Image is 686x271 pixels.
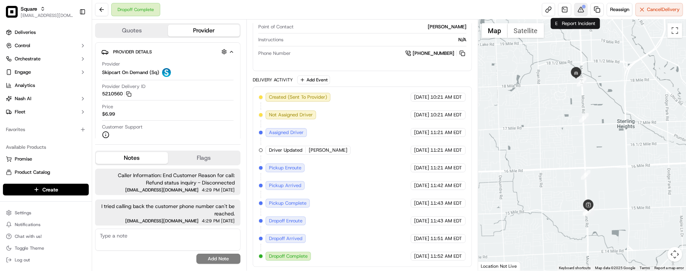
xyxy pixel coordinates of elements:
[558,18,600,29] div: Report Incident
[15,109,25,115] span: Fleet
[15,82,35,89] span: Analytics
[480,261,504,271] img: Google
[3,231,89,242] button: Chat with us!
[96,25,168,36] button: Quotes
[405,49,466,57] a: [PHONE_NUMBER]
[3,106,89,118] button: Fleet
[102,111,115,117] span: $6.99
[253,77,293,83] div: Delivery Activity
[3,124,89,135] div: Favorites
[3,27,89,38] a: Deliveries
[413,50,454,57] span: [PHONE_NUMBER]
[162,68,171,77] img: profile_skipcart_partner.png
[640,266,650,270] a: Terms (opens in new tab)
[101,172,235,186] span: Caller Information: End Customer Reason for call: Refund status inquiry - Disconnected
[480,261,504,271] a: Open this area in Google Maps (opens a new window)
[269,182,301,189] span: Pickup Arrived
[3,40,89,52] button: Control
[269,94,327,101] span: Created (Sent To Provider)
[62,108,68,113] div: 💻
[42,186,58,193] span: Create
[559,265,591,271] button: Keyboard shortcuts
[102,124,143,130] span: Customer Support
[59,104,121,117] a: 💻API Documentation
[21,13,73,18] button: [EMAIL_ADDRESS][DOMAIN_NAME]
[21,5,37,13] span: Square
[269,129,304,136] span: Assigned Driver
[25,70,121,78] div: Start new chat
[584,207,594,217] div: 10
[647,6,680,13] span: Cancel Delivery
[286,36,466,43] div: N/A
[25,78,93,84] div: We're available if you need us!
[7,70,21,84] img: 1736555255976-a54dd68f-1ca7-489b-9aae-adbdc363a1c4
[668,247,682,262] button: Map camera controls
[478,261,521,271] div: Location Not Live
[508,23,544,38] button: Show satellite imagery
[15,69,31,75] span: Engage
[3,255,89,265] button: Log out
[6,6,18,18] img: Square
[269,218,302,224] span: Dropoff Enroute
[431,182,462,189] span: 11:42 AM EDT
[414,94,429,101] span: [DATE]
[125,73,134,81] button: Start new chat
[414,147,429,154] span: [DATE]
[15,29,36,36] span: Deliveries
[595,266,635,270] span: Map data ©2025 Google
[297,75,330,84] button: Add Event
[636,3,683,16] button: CancelDelivery
[414,182,429,189] span: [DATE]
[52,124,89,130] a: Powered byPylon
[269,112,313,118] span: Not Assigned Driver
[15,233,42,239] span: Chat with us!
[168,152,240,164] button: Flags
[125,219,199,223] span: [EMAIL_ADDRESS][DOMAIN_NAME]
[431,112,462,118] span: 10:21 AM EDT
[431,200,462,207] span: 11:43 AM EDT
[15,169,50,176] span: Product Catalog
[551,18,574,29] div: Events
[579,113,589,123] div: 13
[431,218,462,224] span: 11:43 AM EDT
[269,200,307,207] span: Pickup Complete
[3,93,89,105] button: Nash AI
[3,53,89,65] button: Orchestrate
[610,6,629,13] span: Reassign
[3,80,89,91] a: Analytics
[581,170,591,180] div: 12
[15,257,30,263] span: Log out
[258,36,283,43] span: Instructions
[3,219,89,230] button: Notifications
[3,243,89,253] button: Toggle Theme
[15,56,41,62] span: Orchestrate
[101,203,235,217] span: I tried calling back the customer phone number can't be reached.
[102,69,159,76] span: Skipcart On Demand (Sq)
[269,253,308,260] span: Dropoff Complete
[414,112,429,118] span: [DATE]
[431,129,462,136] span: 11:21 AM EDT
[258,24,294,30] span: Point of Contact
[654,266,684,270] a: Report a map error
[15,210,31,216] span: Settings
[73,125,89,130] span: Pylon
[96,152,168,164] button: Notes
[15,156,32,162] span: Promise
[3,141,89,153] div: Available Products
[414,200,429,207] span: [DATE]
[3,3,76,21] button: SquareSquare[EMAIL_ADDRESS][DOMAIN_NAME]
[70,107,118,114] span: API Documentation
[3,153,89,165] button: Promise
[431,165,462,171] span: 11:21 AM EDT
[7,29,134,41] p: Welcome 👋
[6,156,86,162] a: Promise
[414,129,429,136] span: [DATE]
[431,235,462,242] span: 11:51 AM EDT
[15,42,30,49] span: Control
[482,23,508,38] button: Show street map
[269,235,302,242] span: Dropoff Arrived
[102,61,120,67] span: Provider
[577,77,587,87] div: 14
[101,46,234,58] button: Provider Details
